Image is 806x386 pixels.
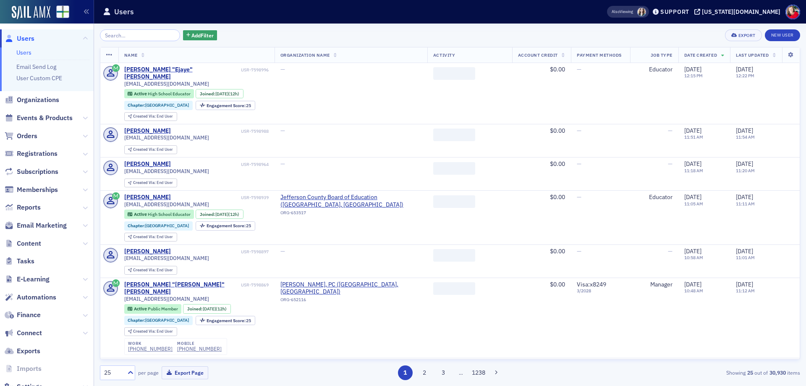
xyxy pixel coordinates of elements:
[5,275,50,284] a: E-Learning
[203,306,227,312] div: (12h)
[17,328,42,338] span: Connect
[577,52,622,58] span: Payment Methods
[177,341,222,346] div: mobile
[124,233,177,242] div: Created Via: End User
[207,318,246,323] span: Engagement Score :
[550,193,565,201] span: $0.00
[200,212,216,217] span: Joined :
[177,346,222,352] div: [PHONE_NUMBER]
[17,347,40,356] span: Exports
[736,73,754,79] time: 12:22 PM
[124,112,177,121] div: Created Via: End User
[17,113,73,123] span: Events & Products
[746,369,754,376] strong: 25
[280,66,285,73] span: —
[736,160,753,168] span: [DATE]
[172,129,269,134] div: USR-7598988
[684,288,703,294] time: 10:48 AM
[17,131,37,141] span: Orders
[455,369,467,376] span: …
[128,102,145,108] span: Chapter :
[56,5,69,18] img: SailAMX
[280,127,285,134] span: —
[16,49,31,56] a: Users
[215,211,228,217] span: [DATE]
[637,8,646,16] span: Sarah Lowery
[736,247,753,255] span: [DATE]
[736,201,755,207] time: 11:11 AM
[577,288,624,294] span: 3 / 2028
[702,8,780,16] div: [US_STATE][DOMAIN_NAME]
[128,102,189,108] a: Chapter:[GEOGRAPHIC_DATA]
[17,257,34,266] span: Tasks
[736,66,753,73] span: [DATE]
[196,210,243,219] div: Joined: 2025-08-22 00:00:00
[241,282,269,288] div: USR-7598869
[736,288,755,294] time: 11:12 AM
[684,201,703,207] time: 11:05 AM
[191,32,214,39] span: Add Filter
[133,114,173,119] div: End User
[124,101,193,110] div: Chapter:
[785,5,800,19] span: Profile
[134,306,148,312] span: Active
[133,147,157,152] span: Created Via :
[114,7,134,17] h1: Users
[5,131,37,141] a: Orders
[124,145,177,154] div: Created Via: End User
[215,212,239,217] div: (12h)
[577,247,581,255] span: —
[133,267,157,273] span: Created Via :
[17,293,56,302] span: Automations
[124,52,138,58] span: Name
[433,129,475,141] span: ‌
[196,316,255,325] div: Engagement Score: 25
[738,33,756,38] div: Export
[133,329,173,334] div: End User
[16,74,62,82] a: User Custom CPE
[124,160,171,168] a: [PERSON_NAME]
[124,194,171,201] a: [PERSON_NAME]
[124,66,240,81] a: [PERSON_NAME] "Ejaye" [PERSON_NAME]
[765,29,800,41] a: New User
[124,316,193,325] div: Chapter:
[12,6,50,19] img: SailAMX
[133,328,157,334] span: Created Via :
[433,162,475,175] span: ‌
[668,247,673,255] span: —
[684,52,717,58] span: Date Created
[550,66,565,73] span: $0.00
[5,310,41,320] a: Finance
[133,235,173,239] div: End User
[124,327,177,336] div: Created Via: End User
[736,255,755,260] time: 11:01 AM
[172,162,269,167] div: USR-7598964
[148,91,191,97] span: High School Educator
[17,34,34,43] span: Users
[17,310,41,320] span: Finance
[684,193,701,201] span: [DATE]
[736,127,753,134] span: [DATE]
[148,306,178,312] span: Public Member
[17,275,50,284] span: E-Learning
[133,147,173,152] div: End User
[684,168,703,173] time: 11:18 AM
[684,160,701,168] span: [DATE]
[280,247,285,255] span: —
[241,67,269,73] div: USR-7598996
[612,9,620,14] div: Also
[550,160,565,168] span: $0.00
[17,239,41,248] span: Content
[433,67,475,80] span: ‌
[5,149,58,158] a: Registrations
[577,160,581,168] span: —
[550,127,565,134] span: $0.00
[694,9,783,15] button: [US_STATE][DOMAIN_NAME]
[196,89,243,98] div: Joined: 2025-08-22 00:00:00
[417,365,432,380] button: 2
[736,168,755,173] time: 11:20 AM
[736,281,753,288] span: [DATE]
[133,268,173,273] div: End User
[124,168,209,174] span: [EMAIL_ADDRESS][DOMAIN_NAME]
